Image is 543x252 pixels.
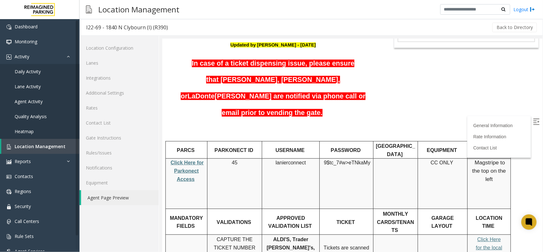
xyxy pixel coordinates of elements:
[80,55,159,70] a: Lanes
[265,109,295,114] span: EQUIPMENT
[15,143,66,149] span: Location Management
[186,121,208,127] span: eTNkaMy
[162,121,186,126] span: 9$tc_7#w>
[214,104,253,118] span: [GEOGRAPHIC_DATA]
[311,95,344,100] a: Rate Information
[530,6,535,13] img: logout
[52,54,203,78] span: [PERSON_NAME] are notified via phone call or email prior to vending the gate.
[95,2,183,17] h3: Location Management
[6,54,11,60] img: 'icon'
[70,121,75,126] span: 45
[513,6,535,13] a: Logout
[18,21,192,61] span: In case of a ticket dispensing issue, please ensure that [PERSON_NAME], [PERSON_NAME], or
[104,198,152,220] span: ALDI'S, Trader [PERSON_NAME]'s, and home goods
[310,120,344,143] span: Magstripe to the top on the left
[15,173,33,179] span: Contacts
[80,160,159,175] a: Notifications
[6,144,11,149] img: 'icon'
[113,109,143,114] span: USERNAME
[80,115,159,130] a: Contact List
[86,23,168,32] div: I22-69 - 1840 N Clybourn (I) (R390)
[492,23,537,32] button: Back to Directory
[80,130,159,145] a: Gate Instructions
[269,176,291,190] span: GARAGE LAYOUT
[15,98,43,104] span: Agent Activity
[8,176,41,190] span: MANDATORY FIELDS
[80,175,159,190] a: Equipment
[86,2,92,17] img: pageIcon
[161,206,207,220] span: Tickets are scanned here
[72,4,154,9] span: pdated by [PERSON_NAME] - [DATE]
[15,39,37,45] span: Monitoring
[6,189,11,194] img: 'icon'
[25,54,52,61] span: LaDonte
[6,204,11,209] img: 'icon'
[6,40,11,45] img: 'icon'
[311,106,335,112] a: Contact List
[6,159,11,164] img: 'icon'
[15,218,39,224] span: Call Centers
[314,176,340,190] span: LOCATION TIME
[268,121,291,126] span: CC ONLY
[8,121,41,143] a: Click Here for Parkonect Access
[15,113,47,119] span: Quality Analysis
[68,4,72,9] span: U
[15,158,31,164] span: Reports
[52,109,91,114] span: PARKONECT ID
[15,83,41,90] span: Lane Activity
[15,203,31,209] span: Security
[54,181,89,186] span: VALIDATIONS
[106,176,150,190] span: APPROVED VALIDATION LIST
[15,188,31,194] span: Regions
[6,174,11,179] img: 'icon'
[371,80,377,86] img: Open/Close Sidebar Menu
[113,121,143,127] span: lanierconnect
[1,139,80,154] a: Location Management
[80,40,159,55] a: Location Configuration
[15,68,41,75] span: Daily Activity
[80,85,159,100] a: Additional Settings
[80,100,159,115] a: Rates
[169,109,198,114] span: PASSWORD
[80,70,159,85] a: Integrations
[6,219,11,224] img: 'icon'
[15,233,34,239] span: Rule Sets
[15,128,34,134] span: Heatmap
[15,54,29,60] span: Activity
[314,198,340,220] a: Click Here for the local time
[81,190,159,205] a: Agent Page Preview
[15,24,38,30] span: Dashboard
[215,172,252,194] span: MONTHLY CARDS/TENANTS
[311,84,351,89] a: General Information
[15,109,32,114] span: PARCS
[6,25,11,30] img: 'icon'
[6,234,11,239] img: 'icon'
[174,181,193,186] span: TICKET
[80,145,159,160] a: Rules/Issues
